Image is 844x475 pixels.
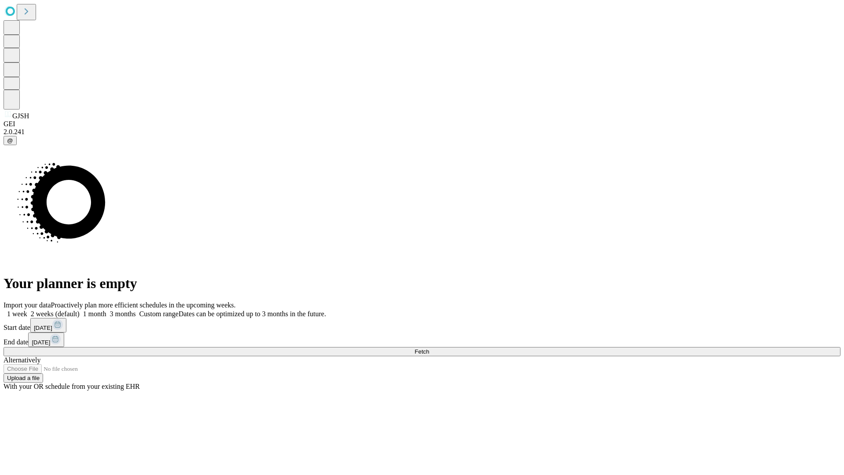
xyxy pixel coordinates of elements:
div: 2.0.241 [4,128,840,136]
button: @ [4,136,17,145]
button: [DATE] [28,332,64,347]
span: GJSH [12,112,29,120]
span: 1 week [7,310,27,318]
span: Proactively plan more efficient schedules in the upcoming weeks. [51,301,236,309]
div: Start date [4,318,840,332]
button: Fetch [4,347,840,356]
span: Import your data [4,301,51,309]
span: [DATE] [32,339,50,346]
button: [DATE] [30,318,66,332]
span: @ [7,137,13,144]
span: 1 month [83,310,106,318]
span: With your OR schedule from your existing EHR [4,383,140,390]
span: Dates can be optimized up to 3 months in the future. [178,310,326,318]
button: Upload a file [4,373,43,383]
span: 3 months [110,310,136,318]
span: Custom range [139,310,178,318]
span: 2 weeks (default) [31,310,80,318]
div: GEI [4,120,840,128]
h1: Your planner is empty [4,275,840,292]
span: [DATE] [34,325,52,331]
span: Fetch [415,348,429,355]
span: Alternatively [4,356,40,364]
div: End date [4,332,840,347]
